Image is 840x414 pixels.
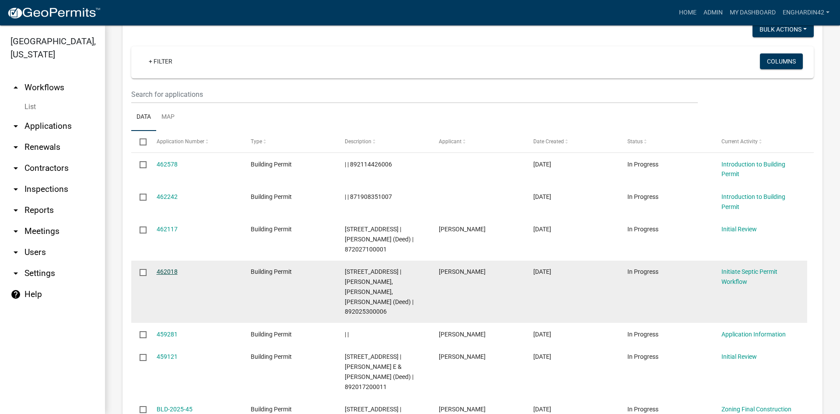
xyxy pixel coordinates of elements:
button: Bulk Actions [752,21,814,37]
span: Lori Kohart [439,406,486,413]
datatable-header-cell: Date Created [525,131,619,152]
i: arrow_drop_down [10,142,21,152]
span: 08/11/2025 [533,226,551,233]
a: Initiate Septic Permit Workflow [721,268,777,285]
span: In Progress [627,406,658,413]
span: 08/12/2025 [533,161,551,168]
span: 27210 145TH ST | Campbell, Jaysen D Campbell, Madison M (Deed) | 892025300006 [345,268,413,315]
span: In Progress [627,268,658,275]
span: Application Number [157,138,204,145]
i: arrow_drop_down [10,205,21,216]
a: Initial Review [721,226,757,233]
span: | | 892114426006 [345,161,392,168]
span: Building Permit [251,406,292,413]
a: Application Information [721,331,786,338]
datatable-header-cell: Status [619,131,713,152]
a: My Dashboard [726,4,779,21]
span: Status [627,138,643,145]
datatable-header-cell: Type [242,131,336,152]
span: In Progress [627,193,658,200]
i: arrow_drop_down [10,226,21,237]
i: arrow_drop_down [10,163,21,173]
span: Description [345,138,371,145]
a: Home [675,4,700,21]
span: In Progress [627,331,658,338]
span: 08/05/2025 [533,331,551,338]
a: EngHardin42 [779,4,833,21]
a: 462242 [157,193,178,200]
span: 08/11/2025 [533,268,551,275]
button: Columns [760,53,803,69]
span: In Progress [627,226,658,233]
a: 462018 [157,268,178,275]
span: Kendall Lienemann [439,268,486,275]
span: Building Permit [251,268,292,275]
span: Applicant [439,138,462,145]
span: | | 871908351007 [345,193,392,200]
datatable-header-cell: Select [131,131,148,152]
i: arrow_drop_down [10,268,21,279]
datatable-header-cell: Current Activity [713,131,807,152]
span: In Progress [627,353,658,360]
span: In Progress [627,161,658,168]
span: Building Permit [251,161,292,168]
i: arrow_drop_down [10,184,21,195]
a: 459121 [157,353,178,360]
a: Admin [700,4,726,21]
span: Building Permit [251,193,292,200]
span: Date Created [533,138,564,145]
a: Data [131,103,156,131]
span: Type [251,138,262,145]
span: Lori Kohart [439,226,486,233]
span: 26142 Q AVE | Tomlinson, Julie Ann (Deed) | 872027100001 [345,226,413,253]
span: 12051 MM AVE | Aldinger, Douglas E & Joanne K (Deed) | 892017200011 [345,353,413,390]
a: + Filter [142,53,179,69]
i: arrow_drop_down [10,121,21,131]
a: 462578 [157,161,178,168]
span: | | [345,331,349,338]
datatable-header-cell: Application Number [148,131,242,152]
span: 07/29/2025 [533,406,551,413]
a: Introduction to Building Permit [721,161,785,178]
a: BLD-2025-45 [157,406,192,413]
span: 08/04/2025 [533,353,551,360]
datatable-header-cell: Description [336,131,430,152]
span: Lori Kohart [439,353,486,360]
i: arrow_drop_up [10,82,21,93]
span: Building Permit [251,226,292,233]
span: 08/11/2025 [533,193,551,200]
i: help [10,289,21,300]
span: Kendall Lienemann [439,331,486,338]
input: Search for applications [131,85,698,103]
a: Introduction to Building Permit [721,193,785,210]
span: Building Permit [251,353,292,360]
a: 462117 [157,226,178,233]
span: Building Permit [251,331,292,338]
i: arrow_drop_down [10,247,21,258]
a: 459281 [157,331,178,338]
a: Map [156,103,180,131]
span: Current Activity [721,138,758,145]
datatable-header-cell: Applicant [430,131,525,152]
a: Initial Review [721,353,757,360]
